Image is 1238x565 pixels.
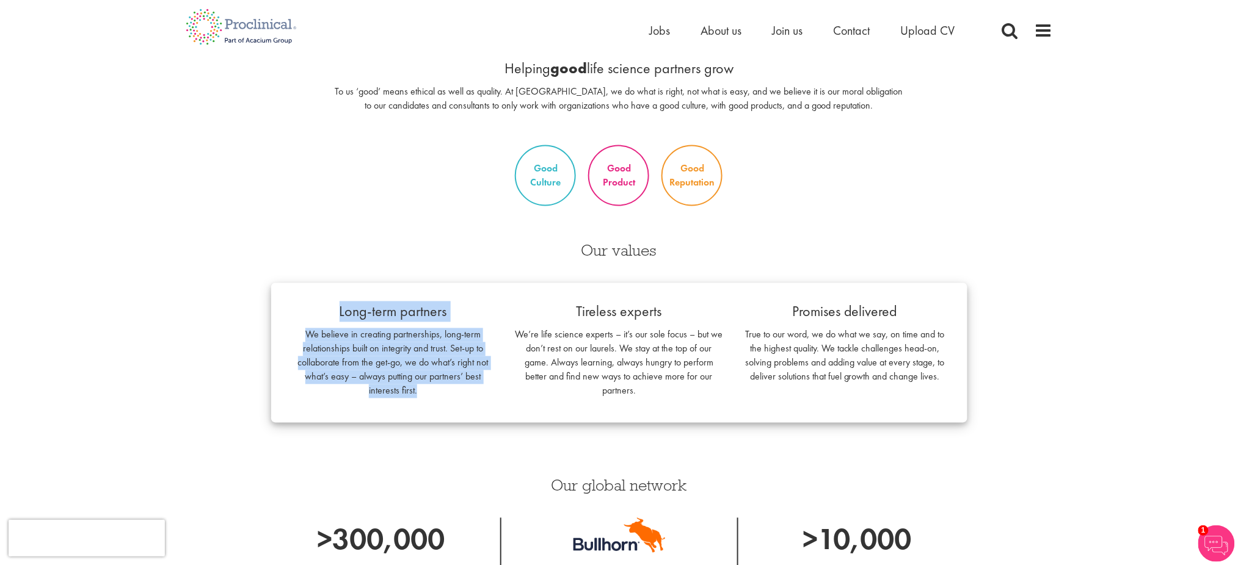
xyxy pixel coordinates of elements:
[519,159,572,193] p: Good Culture
[550,59,587,77] b: good
[834,23,870,38] a: Contact
[289,328,497,398] p: We believe in creating partnerships, long-term relationships built on integrity and trust. Set-up...
[901,23,955,38] a: Upload CV
[589,156,648,196] p: Good Product
[1198,525,1209,536] span: 1
[271,518,491,561] p: >300,000
[271,478,967,494] h3: Our global network
[573,518,665,553] img: Bullhorn
[650,23,671,38] a: Jobs
[333,85,905,113] p: To us ‘good’ means ethical as well as quality. At [GEOGRAPHIC_DATA], we do what is right, not wha...
[289,301,497,322] p: Long-term partners
[9,520,165,556] iframe: reCAPTCHA
[663,162,721,190] p: Good Reputation
[741,301,949,322] p: Promises delivered
[773,23,803,38] a: Join us
[515,328,723,398] p: We’re life science experts – it’s our sole focus – but we don’t rest on our laurels. We stay at t...
[271,243,967,259] h3: Our values
[333,58,905,79] p: Helping life science partners grow
[1198,525,1235,562] img: Chatbot
[748,518,967,561] p: >10,000
[515,301,723,322] p: Tireless experts
[741,328,949,384] p: True to our word, we do what we say, on time and to the highest quality. We tackle challenges hea...
[701,23,742,38] a: About us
